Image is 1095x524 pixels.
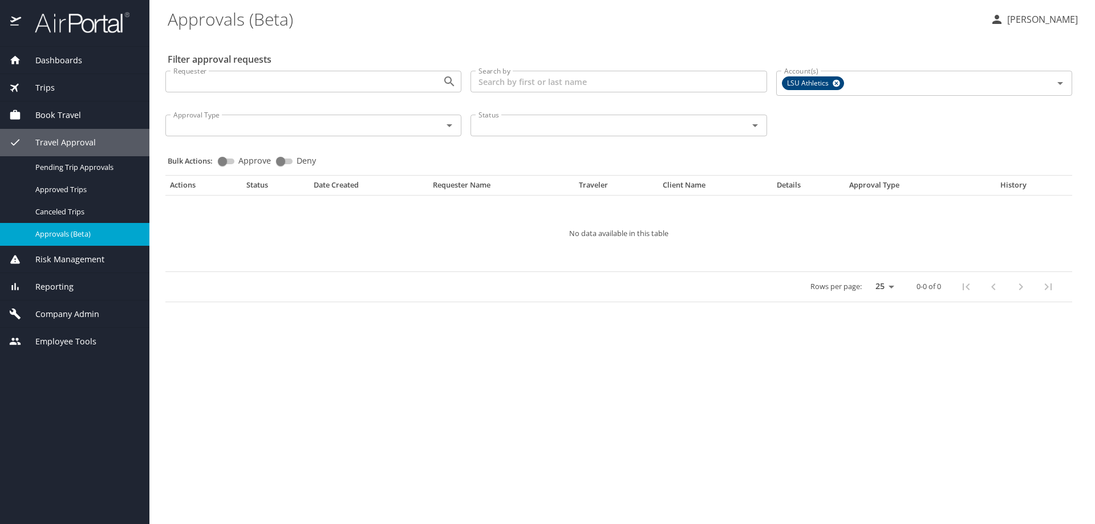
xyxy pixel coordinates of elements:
[985,9,1082,30] button: [PERSON_NAME]
[1004,13,1078,26] p: [PERSON_NAME]
[747,117,763,133] button: Open
[35,229,136,239] span: Approvals (Beta)
[165,180,242,195] th: Actions
[574,180,658,195] th: Traveler
[772,180,845,195] th: Details
[916,283,941,290] p: 0-0 of 0
[471,71,766,92] input: Search by first or last name
[810,283,862,290] p: Rows per page:
[441,117,457,133] button: Open
[845,180,975,195] th: Approval Type
[658,180,772,195] th: Client Name
[35,184,136,195] span: Approved Trips
[21,82,55,94] span: Trips
[238,157,271,165] span: Approve
[200,230,1038,237] p: No data available in this table
[168,156,222,166] p: Bulk Actions:
[21,54,82,67] span: Dashboards
[21,136,96,149] span: Travel Approval
[428,180,575,195] th: Requester Name
[309,180,428,195] th: Date Created
[782,78,836,90] span: LSU Athletics
[441,74,457,90] button: Open
[242,180,309,195] th: Status
[21,308,99,320] span: Company Admin
[975,180,1052,195] th: History
[297,157,316,165] span: Deny
[866,278,898,295] select: rows per page
[35,206,136,217] span: Canceled Trips
[35,162,136,173] span: Pending Trip Approvals
[168,50,271,68] h2: Filter approval requests
[168,1,981,36] h1: Approvals (Beta)
[22,11,129,34] img: airportal-logo.png
[10,11,22,34] img: icon-airportal.png
[782,76,844,90] div: LSU Athletics
[165,180,1072,302] table: Approval table
[21,281,74,293] span: Reporting
[21,109,81,121] span: Book Travel
[1052,75,1068,91] button: Open
[21,335,96,348] span: Employee Tools
[21,253,104,266] span: Risk Management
